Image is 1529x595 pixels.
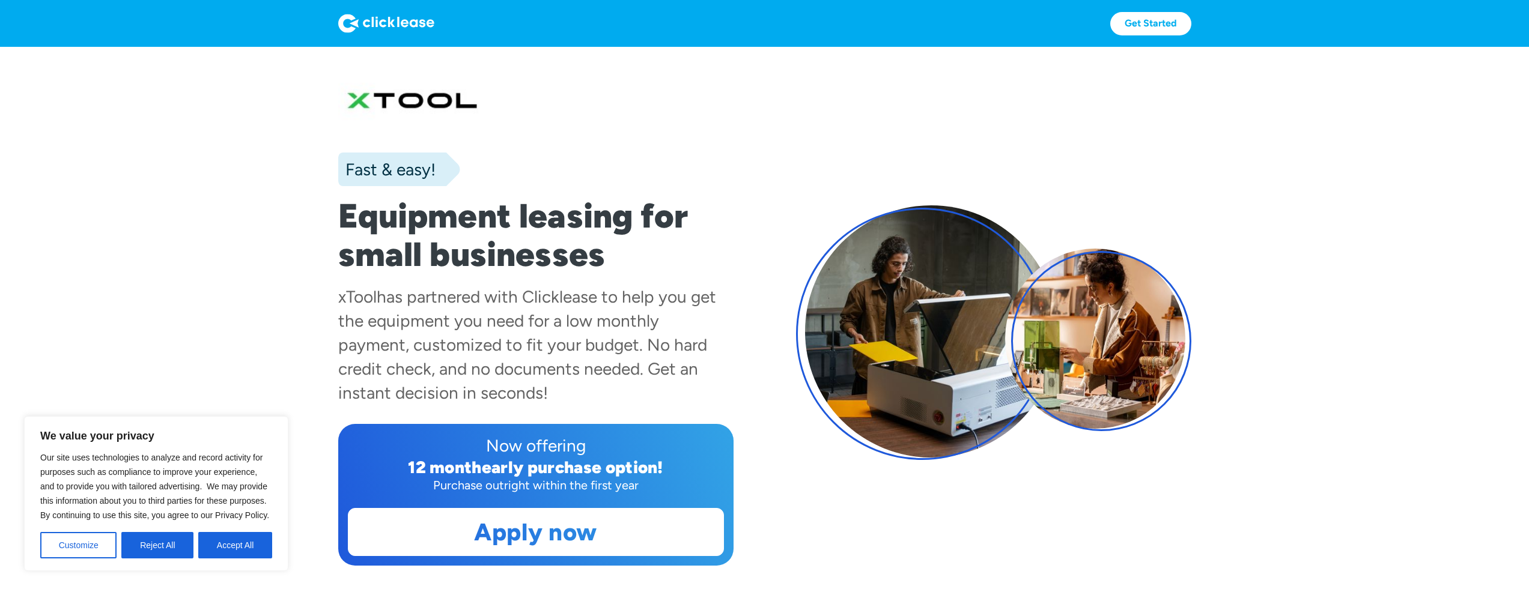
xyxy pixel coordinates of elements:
[482,457,663,477] div: early purchase option!
[338,197,734,274] h1: Equipment leasing for small businesses
[348,433,724,458] div: Now offering
[338,286,716,403] div: has partnered with Clicklease to help you get the equipment you need for a low monthly payment, c...
[40,532,117,558] button: Customize
[1110,12,1191,35] a: Get Started
[348,509,723,555] a: Apply now
[198,532,272,558] button: Accept All
[338,14,434,33] img: Logo
[408,457,482,477] div: 12 month
[338,157,436,181] div: Fast & easy!
[24,416,288,571] div: We value your privacy
[121,532,193,558] button: Reject All
[348,477,724,494] div: Purchase outright within the first year
[40,429,272,443] p: We value your privacy
[40,453,269,520] span: Our site uses technologies to analyze and record activity for purposes such as compliance to impr...
[338,286,377,307] div: xTool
